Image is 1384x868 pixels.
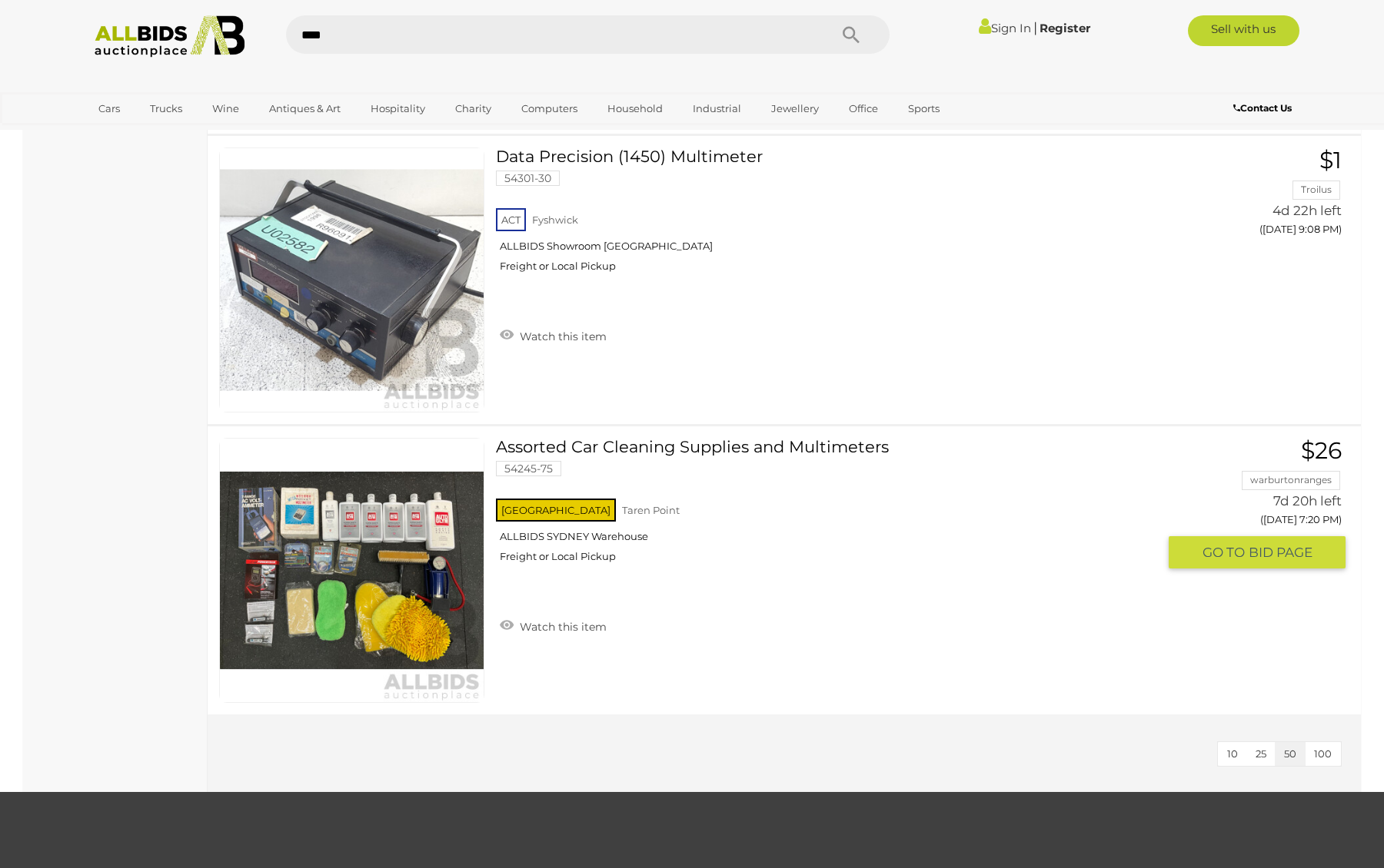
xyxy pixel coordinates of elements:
[1218,742,1247,766] button: 10
[1275,742,1306,766] button: 50
[220,439,484,702] img: 54245-75a.jpeg
[516,620,607,634] span: Watch this item
[597,96,673,121] a: Household
[1305,742,1341,766] button: 100
[516,330,607,343] span: Watch this item
[1284,747,1296,760] span: 50
[1233,100,1296,117] a: Contact Us
[1180,147,1346,244] a: $1 Troilus 4d 22h left ([DATE] 9:08 PM)
[1040,21,1090,35] a: Register
[683,96,751,121] a: Industrial
[1180,438,1346,570] a: $26 warburtonranges 7d 20h left ([DATE] 7:20 PM) GO TOBID PAGE
[1319,146,1342,174] span: $1
[1233,102,1292,114] b: Contact Us
[445,96,501,121] a: Charity
[202,96,249,121] a: Wine
[1188,15,1299,46] a: Sell with us
[1249,544,1312,562] span: BID PAGE
[259,96,351,121] a: Antiques & Art
[86,15,253,58] img: Allbids.com.au
[1227,747,1238,760] span: 10
[1256,747,1266,760] span: 25
[1169,536,1346,569] button: GO TOBID PAGE
[761,96,829,121] a: Jewellery
[140,96,192,121] a: Trucks
[507,438,1157,575] a: Assorted Car Cleaning Supplies and Multimeters 54245-75 [GEOGRAPHIC_DATA] Taren Point ALLBIDS SYD...
[511,96,587,121] a: Computers
[1301,436,1342,465] span: $26
[839,96,888,121] a: Office
[361,96,435,121] a: Hospitality
[898,96,950,121] a: Sports
[496,614,610,637] a: Watch this item
[1314,747,1332,760] span: 100
[979,21,1031,35] a: Sign In
[88,96,130,121] a: Cars
[496,323,610,346] a: Watch this item
[220,148,484,412] img: 54301-30a.jpg
[507,147,1157,284] a: Data Precision (1450) Multimeter 54301-30 ACT Fyshwick ALLBIDS Showroom [GEOGRAPHIC_DATA] Freight...
[88,121,218,147] a: [GEOGRAPHIC_DATA]
[1033,19,1037,36] span: |
[1203,544,1249,562] span: GO TO
[1246,742,1276,766] button: 25
[813,15,890,54] button: Search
